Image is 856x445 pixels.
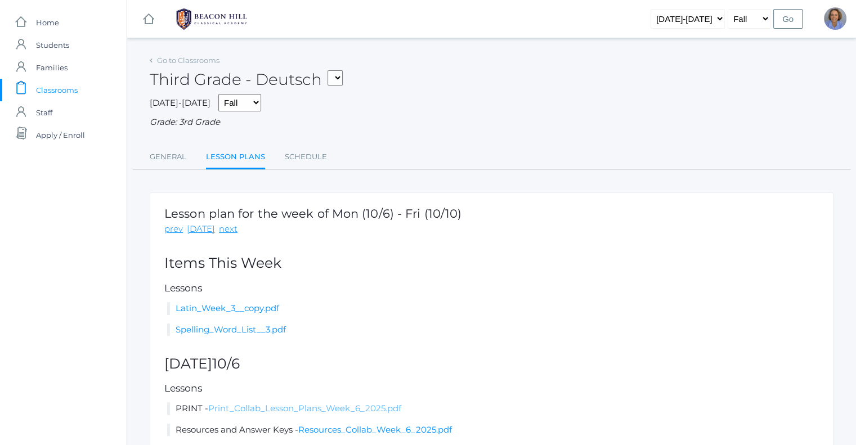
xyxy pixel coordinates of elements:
div: Grade: 3rd Grade [150,116,833,129]
h5: Lessons [164,383,819,394]
span: Classrooms [36,79,78,101]
h5: Lessons [164,283,819,294]
span: Home [36,11,59,34]
h2: Third Grade - Deutsch [150,71,343,88]
a: Resources_Collab_Week_6_2025.pdf [298,424,452,435]
a: Spelling_Word_List__3.pdf [176,324,286,335]
span: 10/6 [212,355,240,372]
a: Latin_Week_3__copy.pdf [176,303,279,313]
div: Sandra Velasquez [824,7,846,30]
input: Go [773,9,803,29]
img: 1_BHCALogos-05.png [169,5,254,33]
a: next [219,223,237,236]
h2: Items This Week [164,255,819,271]
span: Families [36,56,68,79]
h2: [DATE] [164,356,819,372]
span: [DATE]-[DATE] [150,97,210,108]
a: Go to Classrooms [157,56,219,65]
span: Staff [36,101,52,124]
a: Lesson Plans [206,146,265,170]
a: Print_Collab_Lesson_Plans_Week_6_2025.pdf [208,403,401,413]
a: Schedule [285,146,327,168]
a: [DATE] [187,223,215,236]
a: prev [164,223,183,236]
span: Apply / Enroll [36,124,85,146]
span: Students [36,34,69,56]
li: Resources and Answer Keys - [167,424,819,437]
li: PRINT - [167,402,819,415]
h1: Lesson plan for the week of Mon (10/6) - Fri (10/10) [164,207,461,220]
a: General [150,146,186,168]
